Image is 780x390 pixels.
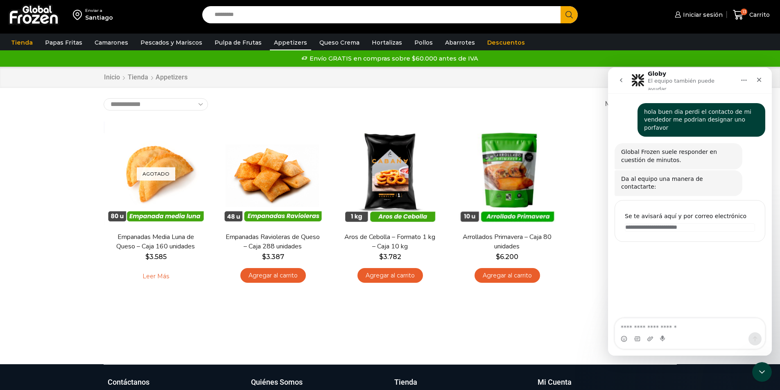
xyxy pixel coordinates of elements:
[315,35,364,50] a: Queso Crema
[379,253,383,261] span: $
[475,268,540,283] a: Agregar al carrito: “Arrollados Primavera - Caja 80 unidades”
[145,253,167,261] bdi: 3.585
[73,8,85,22] img: address-field-icon.svg
[538,377,572,388] h3: Mi Cuenta
[137,167,175,180] p: Agotado
[240,268,306,283] a: Agregar al carrito: “Empanadas Ravioleras de Queso - Caja 288 unidades”
[270,35,311,50] a: Appetizers
[752,362,772,382] iframe: Intercom live chat
[605,99,631,109] span: Mostrar
[410,35,437,50] a: Pollos
[127,73,149,82] a: Tienda
[262,253,284,261] bdi: 3.387
[394,377,417,388] h3: Tienda
[496,253,518,261] bdi: 6.200
[441,35,479,50] a: Abarrotes
[561,6,578,23] button: Search button
[357,268,423,283] a: Agregar al carrito: “Aros de Cebolla - Formato 1 kg - Caja 10 kg”
[496,253,500,261] span: $
[608,68,772,356] iframe: Intercom live chat
[681,11,723,19] span: Iniciar sesión
[104,98,208,110] select: Pedido de la tienda
[741,9,747,15] span: 13
[251,377,303,388] h3: Quiénes Somos
[226,232,320,251] a: Empanadas Ravioleras de Queso – Caja 288 unidades
[460,232,554,251] a: Arrollados Primavera – Caja 80 unidades
[104,73,188,82] nav: Breadcrumb
[41,35,86,50] a: Papas Fritas
[343,232,437,251] a: Aros de Cebolla – Formato 1 kg – Caja 10 kg
[109,232,203,251] a: Empanadas Media Luna de Queso – Caja 160 unidades
[210,35,266,50] a: Pulpa de Frutas
[483,35,529,50] a: Descuentos
[85,8,113,14] div: Enviar a
[262,253,266,261] span: $
[136,35,206,50] a: Pescados y Mariscos
[90,35,132,50] a: Camarones
[156,73,188,81] h1: Appetizers
[85,14,113,22] div: Santiago
[747,11,770,19] span: Carrito
[673,7,723,23] a: Iniciar sesión
[104,73,120,82] a: Inicio
[145,253,149,261] span: $
[7,35,37,50] a: Tienda
[130,268,182,285] a: Leé más sobre “Empanadas Media Luna de Queso - Caja 160 unidades”
[731,5,772,25] a: 13 Carrito
[108,377,149,388] h3: Contáctanos
[368,35,406,50] a: Hortalizas
[379,253,401,261] bdi: 3.782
